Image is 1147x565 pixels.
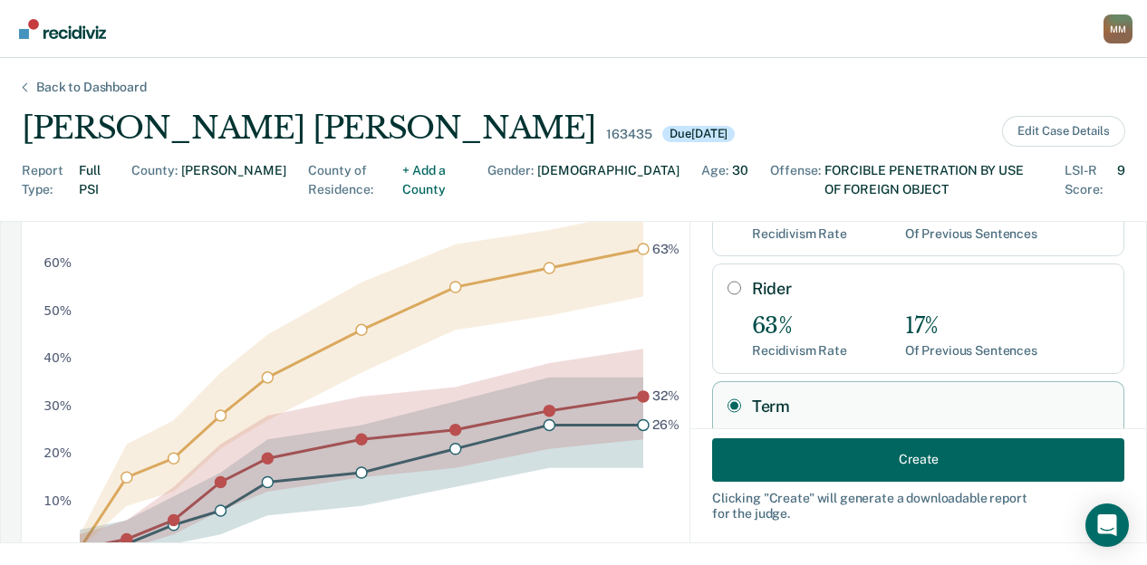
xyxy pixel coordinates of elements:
div: [PERSON_NAME] [PERSON_NAME] [22,110,595,147]
div: Of Previous Sentences [905,343,1037,359]
div: County : [131,161,178,199]
div: 17% [905,313,1037,340]
div: [DEMOGRAPHIC_DATA] [537,161,680,199]
div: Recidivism Rate [752,226,847,242]
div: Clicking " Create " will generate a downloadable report for the judge. [712,490,1124,521]
div: Report Type : [22,161,75,199]
button: Create [712,437,1124,481]
div: M M [1104,14,1133,43]
div: Back to Dashboard [14,80,169,95]
text: 20% [43,446,72,461]
text: 32% [652,389,680,404]
label: Rider [752,279,1109,299]
button: Edit Case Details [1002,116,1125,147]
g: area [80,211,643,549]
div: Gender : [487,161,534,199]
div: Offense : [770,161,821,199]
img: Recidiviz [19,19,106,39]
div: Full PSI [79,161,111,199]
div: 30 [732,161,748,199]
text: 10% [43,493,72,508]
div: 9 [1117,161,1125,199]
text: 50% [43,303,72,318]
div: 163435 [606,127,651,142]
text: 26% [652,417,680,432]
div: FORCIBLE PENETRATION BY USE OF FOREIGN OBJECT [824,161,1043,199]
div: LSI-R Score : [1065,161,1113,199]
div: 63% [752,313,847,340]
label: Term [752,397,1109,417]
text: 40% [43,351,72,366]
text: 60% [43,256,72,271]
div: Recidivism Rate [752,343,847,359]
div: + Add a County [402,161,466,199]
text: 30% [43,398,72,413]
button: Profile dropdown button [1104,14,1133,43]
text: 0% [52,541,72,556]
div: County of Residence : [308,161,399,199]
text: 63% [652,242,680,256]
div: Of Previous Sentences [905,226,1037,242]
g: dot [74,244,649,554]
div: Due [DATE] [662,126,735,142]
div: Open Intercom Messenger [1085,503,1129,547]
text: 70% [43,208,72,223]
g: text [652,242,680,432]
div: [PERSON_NAME] [181,161,286,199]
div: Age : [701,161,728,199]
